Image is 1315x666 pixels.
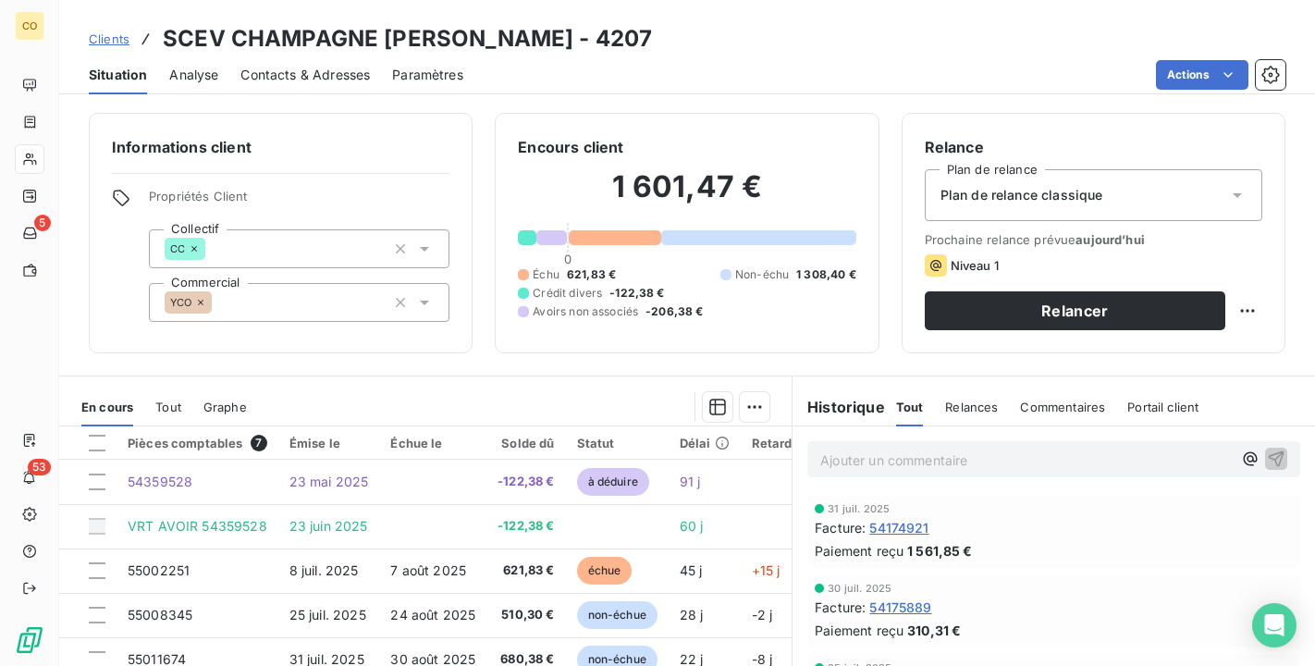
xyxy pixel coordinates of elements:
span: 7 [251,435,267,451]
img: Logo LeanPay [15,625,44,655]
span: 23 mai 2025 [289,474,369,489]
h6: Historique [793,396,885,418]
input: Ajouter une valeur [212,294,227,311]
span: +15 j [752,562,780,578]
div: Échue le [390,436,475,450]
span: YCO [170,297,191,308]
span: Paramètres [392,66,463,84]
span: 53 [28,459,51,475]
span: Paiement reçu [815,541,903,561]
span: aujourd’hui [1075,232,1145,247]
span: Non-échu [735,266,789,283]
span: 91 j [680,474,701,489]
span: 28 j [680,607,704,623]
span: 54175889 [869,598,931,617]
span: 60 j [680,518,704,534]
button: Actions [1156,60,1248,90]
span: Facture : [815,598,866,617]
span: 45 j [680,562,703,578]
span: 55008345 [128,607,192,623]
span: Avoirs non associés [533,303,638,320]
span: 310,31 € [907,621,961,640]
span: 24 août 2025 [390,607,475,623]
span: Situation [89,66,147,84]
span: 55002251 [128,562,190,578]
div: Délai [680,436,730,450]
span: 510,30 € [498,606,554,624]
h6: Relance [925,136,1262,158]
span: échue [577,557,633,585]
span: 23 juin 2025 [289,518,368,534]
span: Portail client [1127,400,1198,414]
span: 54174921 [869,518,928,537]
span: CC [170,243,185,254]
span: Analyse [169,66,218,84]
h3: SCEV CHAMPAGNE [PERSON_NAME] - 4207 [163,22,652,55]
a: Clients [89,30,129,48]
span: En cours [81,400,133,414]
span: Contacts & Adresses [240,66,370,84]
span: Tout [896,400,924,414]
div: Émise le [289,436,369,450]
span: Clients [89,31,129,46]
span: non-échue [577,601,657,629]
span: 30 juil. 2025 [828,583,891,594]
span: -122,38 € [498,517,554,536]
div: Retard [752,436,811,450]
div: Statut [577,436,657,450]
h6: Informations client [112,136,449,158]
span: Tout [155,400,181,414]
div: CO [15,11,44,41]
span: -206,38 € [645,303,703,320]
span: Crédit divers [533,285,602,302]
span: Relances [945,400,998,414]
span: Plan de relance classique [940,186,1103,204]
span: Prochaine relance prévue [925,232,1262,247]
span: -2 j [752,607,773,623]
span: Graphe [203,400,247,414]
h6: Encours client [518,136,623,158]
span: Paiement reçu [815,621,903,640]
span: 54359528 [128,474,192,489]
div: Pièces comptables [128,435,267,451]
span: VRT AVOIR 54359528 [128,518,267,534]
span: 621,83 € [567,266,616,283]
span: 25 juil. 2025 [289,607,366,623]
span: 31 juil. 2025 [828,503,890,514]
input: Ajouter une valeur [205,240,220,257]
span: à déduire [577,468,649,496]
span: 8 juil. 2025 [289,562,359,578]
span: 621,83 € [498,561,554,580]
span: 1 308,40 € [796,266,856,283]
span: Commentaires [1020,400,1105,414]
button: Relancer [925,291,1225,330]
a: 5 [15,218,43,248]
span: 7 août 2025 [390,562,466,578]
h2: 1 601,47 € [518,168,855,224]
span: 1 561,85 € [907,541,973,561]
span: -122,38 € [498,473,554,491]
div: Open Intercom Messenger [1252,603,1297,647]
span: Échu [533,266,559,283]
span: Facture : [815,518,866,537]
span: Niveau 1 [951,258,999,273]
span: 5 [34,215,51,231]
span: -122,38 € [609,285,664,302]
span: 0 [564,252,571,266]
div: Solde dû [498,436,554,450]
span: Propriétés Client [149,189,449,215]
